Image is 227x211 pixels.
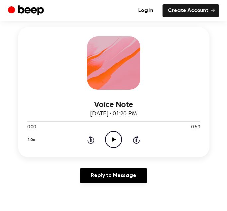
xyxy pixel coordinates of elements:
span: 0:59 [191,124,200,131]
button: 1.0x [27,134,38,146]
a: Reply to Message [80,168,147,183]
a: Log in [133,4,159,17]
span: [DATE] · 01:20 PM [90,111,137,117]
a: Beep [8,4,46,17]
a: Create Account [163,4,219,17]
span: 0:00 [27,124,36,131]
h3: Voice Note [27,100,200,109]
